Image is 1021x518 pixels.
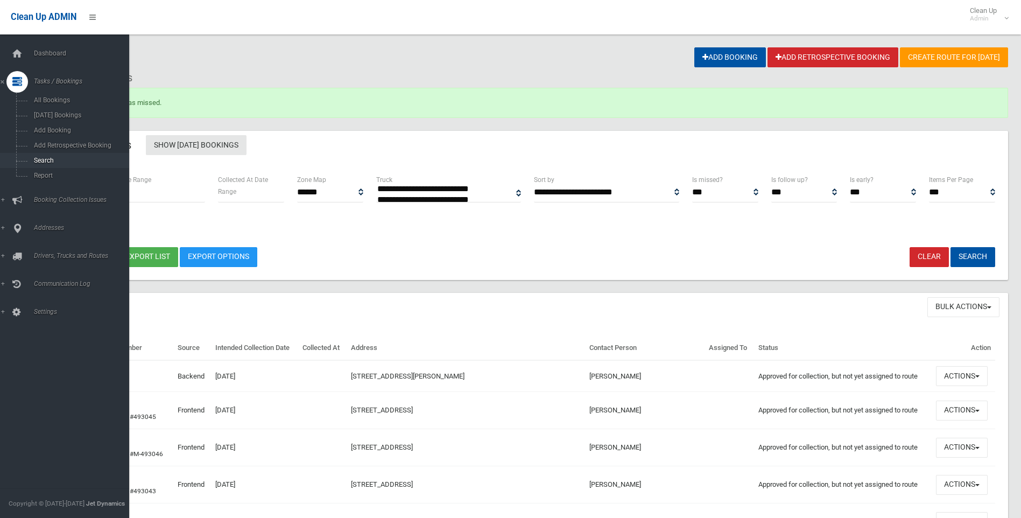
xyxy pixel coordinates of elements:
[31,224,137,232] span: Addresses
[347,336,585,361] th: Address
[585,466,705,503] td: [PERSON_NAME]
[900,47,1008,67] a: Create route for [DATE]
[211,466,299,503] td: [DATE]
[754,360,931,391] td: Approved for collection, but not yet assigned to route
[31,280,137,288] span: Communication Log
[31,78,137,85] span: Tasks / Bookings
[910,247,949,267] a: Clear
[11,12,76,22] span: Clean Up ADMIN
[298,336,347,361] th: Collected At
[47,88,1008,118] div: Booking marked as missed.
[173,360,211,391] td: Backend
[936,401,988,421] button: Actions
[585,360,705,391] td: [PERSON_NAME]
[31,50,137,57] span: Dashboard
[180,247,257,267] a: Export Options
[767,47,898,67] a: Add Retrospective Booking
[173,429,211,466] td: Frontend
[130,450,163,458] a: #M-493046
[31,96,128,104] span: All Bookings
[173,392,211,429] td: Frontend
[31,111,128,119] span: [DATE] Bookings
[211,336,299,361] th: Intended Collection Date
[146,135,247,155] a: Show [DATE] Bookings
[376,174,392,186] label: Truck
[351,372,464,380] a: [STREET_ADDRESS][PERSON_NAME]
[970,15,997,23] small: Admin
[130,413,156,421] a: #493045
[694,47,766,67] a: Add Booking
[31,172,128,179] span: Report
[585,429,705,466] td: [PERSON_NAME]
[87,336,174,361] th: Booking Number
[351,406,413,414] a: [STREET_ADDRESS]
[130,487,156,495] a: #493043
[31,157,128,164] span: Search
[754,392,931,429] td: Approved for collection, but not yet assigned to route
[9,500,85,507] span: Copyright © [DATE]-[DATE]
[31,196,137,204] span: Booking Collection Issues
[932,336,995,361] th: Action
[754,466,931,503] td: Approved for collection, but not yet assigned to route
[754,429,931,466] td: Approved for collection, but not yet assigned to route
[86,500,125,507] strong: Jet Dynamics
[585,392,705,429] td: [PERSON_NAME]
[211,392,299,429] td: [DATE]
[705,336,754,361] th: Assigned To
[31,308,137,316] span: Settings
[950,247,995,267] button: Search
[173,466,211,503] td: Frontend
[936,475,988,495] button: Actions
[927,297,999,317] button: Bulk Actions
[173,336,211,361] th: Source
[211,429,299,466] td: [DATE]
[31,127,128,134] span: Add Booking
[964,6,1008,23] span: Clean Up
[351,443,413,451] a: [STREET_ADDRESS]
[31,142,128,149] span: Add Retrospective Booking
[936,366,988,386] button: Actions
[211,360,299,391] td: [DATE]
[585,336,705,361] th: Contact Person
[117,247,178,267] button: Export list
[31,252,137,260] span: Drivers, Trucks and Routes
[351,480,413,488] a: [STREET_ADDRESS]
[936,438,988,458] button: Actions
[754,336,931,361] th: Status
